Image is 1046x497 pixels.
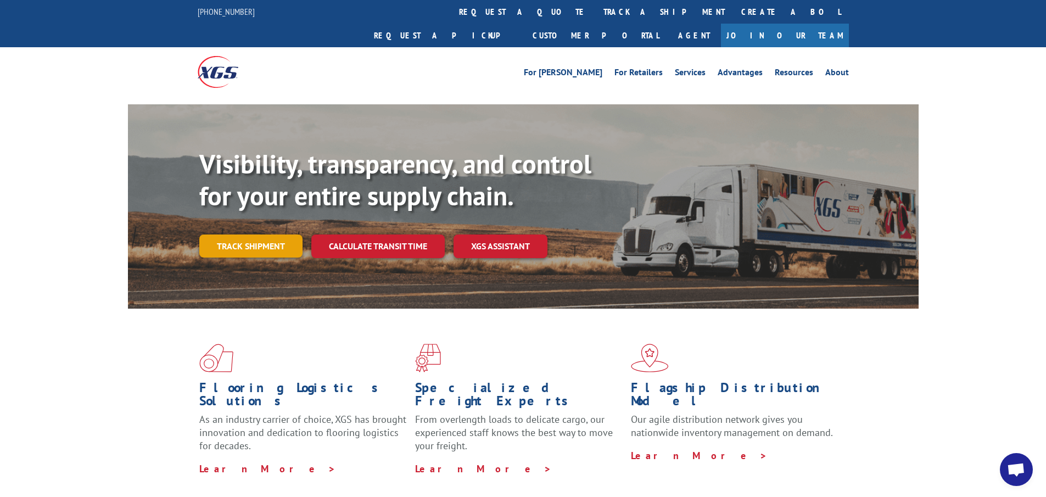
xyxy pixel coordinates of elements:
a: About [825,68,849,80]
a: For Retailers [614,68,663,80]
a: [PHONE_NUMBER] [198,6,255,17]
img: xgs-icon-total-supply-chain-intelligence-red [199,344,233,372]
a: XGS ASSISTANT [454,234,547,258]
img: xgs-icon-flagship-distribution-model-red [631,344,669,372]
h1: Flagship Distribution Model [631,381,838,413]
a: Join Our Team [721,24,849,47]
b: Visibility, transparency, and control for your entire supply chain. [199,147,591,213]
a: Customer Portal [524,24,667,47]
p: From overlength loads to delicate cargo, our experienced staff knows the best way to move your fr... [415,413,623,462]
h1: Specialized Freight Experts [415,381,623,413]
img: xgs-icon-focused-on-flooring-red [415,344,441,372]
a: Calculate transit time [311,234,445,258]
a: Learn More > [199,462,336,475]
a: Agent [667,24,721,47]
span: As an industry carrier of choice, XGS has brought innovation and dedication to flooring logistics... [199,413,406,452]
a: Services [675,68,706,80]
a: Learn More > [631,449,768,462]
a: Resources [775,68,813,80]
div: Open chat [1000,453,1033,486]
a: Learn More > [415,462,552,475]
h1: Flooring Logistics Solutions [199,381,407,413]
a: Track shipment [199,234,303,258]
a: Advantages [718,68,763,80]
a: For [PERSON_NAME] [524,68,602,80]
a: Request a pickup [366,24,524,47]
span: Our agile distribution network gives you nationwide inventory management on demand. [631,413,833,439]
